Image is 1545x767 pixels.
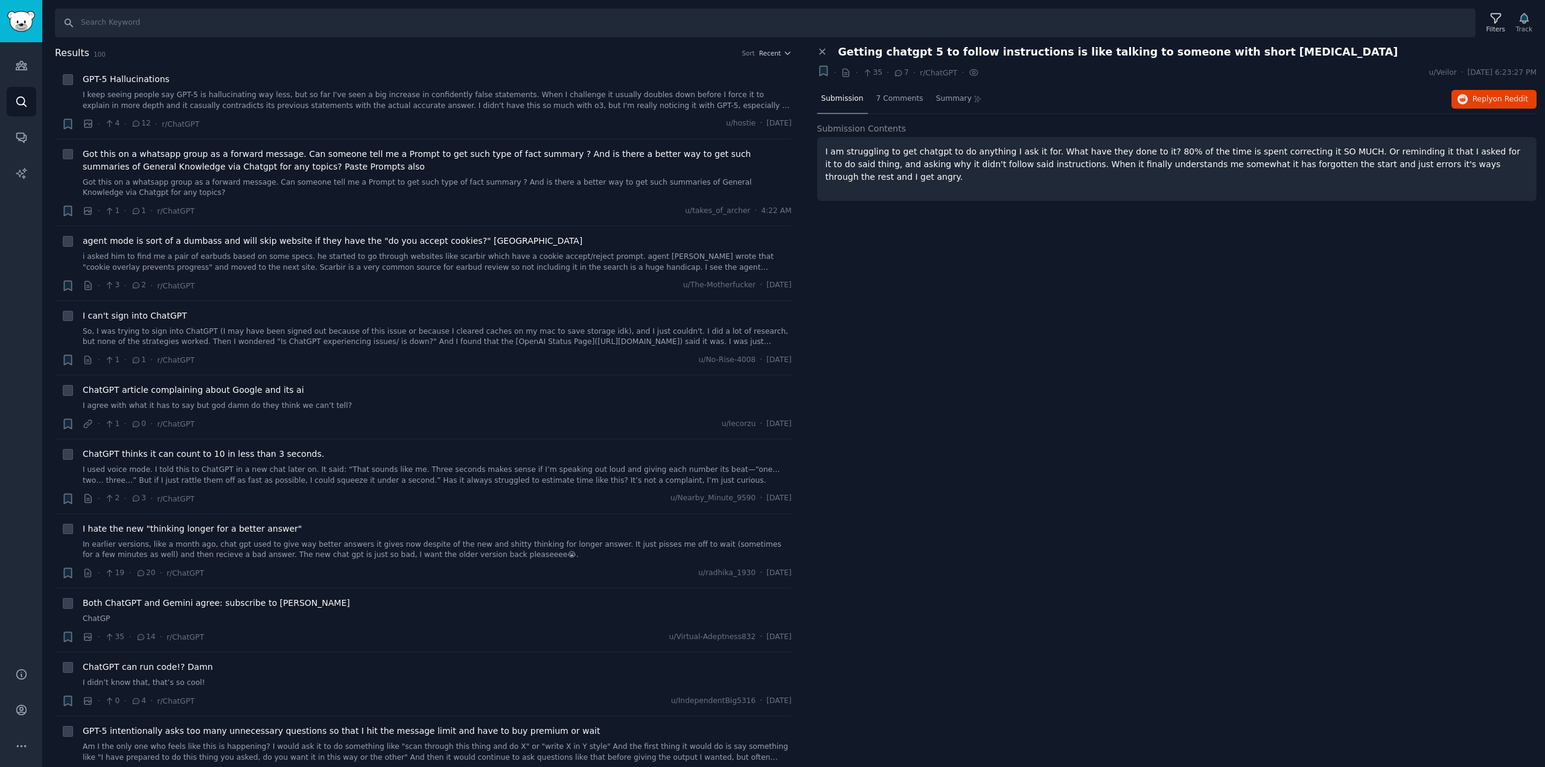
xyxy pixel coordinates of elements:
[150,354,153,366] span: ·
[83,465,792,486] a: I used voice mode. I told this to ChatGPT in a new chat later on. It said: “That sounds like me. ...
[669,632,756,643] span: u/Virtual-Adeptness832
[98,418,100,430] span: ·
[124,354,126,366] span: ·
[83,523,302,535] a: I hate the new "thinking longer for a better answer"
[83,539,792,561] a: In earlier versions, like a month ago, chat gpt used to give way better answers it gives now desp...
[157,697,194,705] span: r/ChatGPT
[766,493,791,504] span: [DATE]
[698,568,756,579] span: u/radhika_1930
[838,46,1398,59] span: Getting chatgpt 5 to follow instructions is like talking to someone with short [MEDICAL_DATA]
[760,568,762,579] span: ·
[83,384,304,396] a: ChatGPT article complaining about Google and its ai
[104,632,124,643] span: 35
[1451,90,1537,109] button: Replyon Reddit
[83,310,187,322] a: I can't sign into ChatGPT
[104,493,119,504] span: 2
[766,568,791,579] span: [DATE]
[699,355,756,366] span: u/No-Rise-4008
[98,631,100,643] span: ·
[150,279,153,292] span: ·
[55,46,89,61] span: Results
[754,206,757,217] span: ·
[98,695,100,707] span: ·
[124,695,126,707] span: ·
[683,280,756,291] span: u/The-Motherfucker
[131,696,146,707] span: 4
[766,419,791,430] span: [DATE]
[936,94,972,104] span: Summary
[766,280,791,291] span: [DATE]
[83,90,792,111] a: I keep seeing people say GPT-5 is hallucinating way less, but so far I've seen a big increase in ...
[83,401,792,412] a: I agree with what it has to say but god damn do they think we can’t tell?
[98,567,100,579] span: ·
[760,696,762,707] span: ·
[98,205,100,217] span: ·
[124,279,126,292] span: ·
[7,11,35,32] img: GummySearch logo
[855,66,858,79] span: ·
[150,205,153,217] span: ·
[104,206,119,217] span: 1
[124,118,126,130] span: ·
[55,8,1476,37] input: Search Keyword
[83,597,350,609] span: Both ChatGPT and Gemini agree: subscribe to [PERSON_NAME]
[760,355,762,366] span: ·
[1486,25,1505,33] div: Filters
[1461,68,1464,78] span: ·
[167,569,204,578] span: r/ChatGPT
[124,418,126,430] span: ·
[887,66,889,79] span: ·
[157,495,194,503] span: r/ChatGPT
[759,49,792,57] button: Recent
[167,633,204,641] span: r/ChatGPT
[83,448,324,460] a: ChatGPT thinks it can count to 10 in less than 3 seconds.
[766,118,791,129] span: [DATE]
[83,678,792,689] a: I didn’t know that, that’s so cool!
[760,118,762,129] span: ·
[1429,68,1456,78] span: u/Veilor
[104,696,119,707] span: 0
[157,207,194,215] span: r/ChatGPT
[131,206,146,217] span: 1
[150,492,153,505] span: ·
[136,568,156,579] span: 20
[104,118,119,129] span: 4
[124,492,126,505] span: ·
[136,632,156,643] span: 14
[150,418,153,430] span: ·
[124,205,126,217] span: ·
[759,49,781,57] span: Recent
[131,118,151,129] span: 12
[162,120,199,129] span: r/ChatGPT
[742,49,755,57] div: Sort
[760,419,762,430] span: ·
[98,118,100,130] span: ·
[83,614,792,625] a: ChatGP
[160,631,162,643] span: ·
[83,235,582,247] a: agent mode is sort of a dumbass and will skip website if they have the "do you accept cookies?" [...
[761,206,791,217] span: 4:22 AM
[766,696,791,707] span: [DATE]
[157,282,194,290] span: r/ChatGPT
[98,279,100,292] span: ·
[83,252,792,273] a: i asked him to find me a pair of earbuds based on some specs. he started to go through websites l...
[157,420,194,428] span: r/ChatGPT
[893,68,908,78] span: 7
[760,280,762,291] span: ·
[83,661,213,673] a: ChatGPT can run code!? Damn
[961,66,964,79] span: ·
[876,94,923,104] span: 7 Comments
[104,568,124,579] span: 19
[83,148,792,173] span: Got this on a whatsapp group as a forward message. Can someone tell me a Prompt to get such type ...
[766,355,791,366] span: [DATE]
[83,326,792,348] a: So, I was trying to sign into ChatGPT (I may have been signed out because of this issue or becaus...
[104,280,119,291] span: 3
[150,695,153,707] span: ·
[821,94,864,104] span: Submission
